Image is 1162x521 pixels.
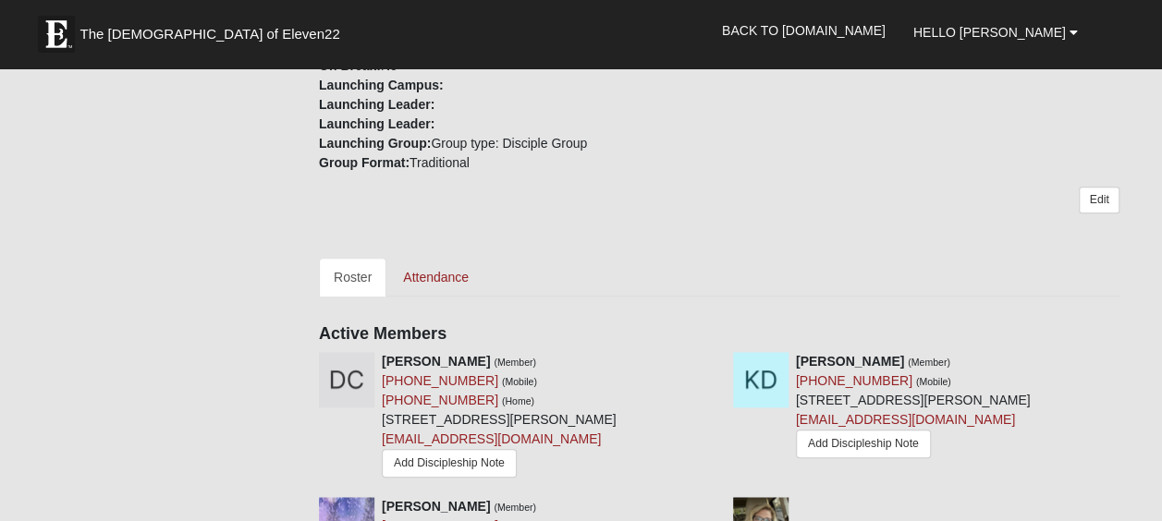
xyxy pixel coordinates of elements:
[796,373,912,388] a: [PHONE_NUMBER]
[899,9,1092,55] a: Hello [PERSON_NAME]
[916,376,951,387] small: (Mobile)
[388,258,483,297] a: Attendance
[29,6,398,53] a: The [DEMOGRAPHIC_DATA] of Eleven22
[913,25,1066,40] span: Hello [PERSON_NAME]
[382,393,498,407] a: [PHONE_NUMBER]
[796,412,1015,427] a: [EMAIL_ADDRESS][DOMAIN_NAME]
[80,25,339,43] span: The [DEMOGRAPHIC_DATA] of Eleven22
[382,431,601,446] a: [EMAIL_ADDRESS][DOMAIN_NAME]
[319,116,434,131] strong: Launching Leader:
[502,395,534,406] small: (Home)
[319,324,1119,345] h4: Active Members
[796,352,1031,463] div: [STREET_ADDRESS][PERSON_NAME]
[382,354,490,369] strong: [PERSON_NAME]
[319,258,386,297] a: Roster
[1079,187,1119,213] a: Edit
[382,373,498,388] a: [PHONE_NUMBER]
[319,136,431,151] strong: Launching Group:
[319,97,434,112] strong: Launching Leader:
[38,16,75,53] img: Eleven22 logo
[319,155,410,170] strong: Group Format:
[708,7,899,54] a: Back to [DOMAIN_NAME]
[908,357,950,368] small: (Member)
[796,354,904,369] strong: [PERSON_NAME]
[382,449,517,478] a: Add Discipleship Note
[796,430,931,458] a: Add Discipleship Note
[319,78,444,92] strong: Launching Campus:
[494,357,536,368] small: (Member)
[382,352,617,482] div: [STREET_ADDRESS][PERSON_NAME]
[502,376,537,387] small: (Mobile)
